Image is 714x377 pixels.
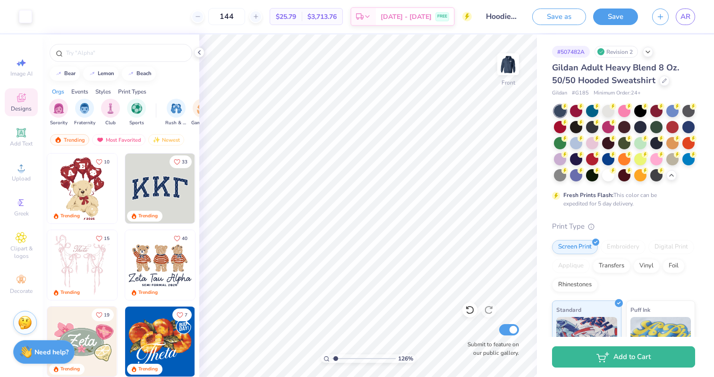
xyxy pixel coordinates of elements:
[153,137,160,143] img: Newest.gif
[663,259,685,273] div: Foil
[54,137,62,143] img: trending.gif
[191,99,213,127] button: filter button
[572,89,589,97] span: # G185
[49,99,68,127] div: filter for Sorority
[595,46,638,58] div: Revision 2
[101,99,120,127] button: filter button
[171,103,182,114] img: Rush & Bid Image
[499,55,518,74] img: Front
[552,259,590,273] div: Applique
[563,191,680,208] div: This color can be expedited for 5 day delivery.
[552,278,598,292] div: Rhinestones
[127,71,135,77] img: trend_line.gif
[55,71,62,77] img: trend_line.gif
[96,137,104,143] img: most_fav.gif
[195,154,264,223] img: edfb13fc-0e43-44eb-bea2-bf7fc0dd67f9
[117,154,187,223] img: e74243e0-e378-47aa-a400-bc6bcb25063a
[14,210,29,217] span: Greek
[50,67,80,81] button: bear
[74,120,95,127] span: Fraternity
[563,191,613,199] strong: Fresh Prints Flash:
[34,348,68,357] strong: Need help?
[648,240,694,254] div: Digital Print
[138,213,158,220] div: Trending
[71,87,88,96] div: Events
[195,230,264,300] img: d12c9beb-9502-45c7-ae94-40b97fdd6040
[64,71,76,76] div: bear
[170,232,192,245] button: Like
[83,67,119,81] button: lemon
[11,105,32,112] span: Designs
[74,99,95,127] button: filter button
[122,67,156,81] button: beach
[92,308,114,321] button: Like
[10,287,33,295] span: Decorate
[10,140,33,147] span: Add Text
[165,99,187,127] div: filter for Rush & Bid
[127,99,146,127] div: filter for Sports
[10,70,33,77] span: Image AI
[552,46,590,58] div: # 507482A
[552,240,598,254] div: Screen Print
[47,307,117,377] img: 010ceb09-c6fc-40d9-b71e-e3f087f73ee6
[532,9,586,25] button: Save as
[98,71,114,76] div: lemon
[88,71,96,77] img: trend_line.gif
[208,8,245,25] input: – –
[182,160,187,164] span: 33
[117,307,187,377] img: d6d5c6c6-9b9a-4053-be8a-bdf4bacb006d
[191,120,213,127] span: Game Day
[552,89,567,97] span: Gildan
[65,48,186,58] input: Try "Alpha"
[182,236,187,241] span: 40
[191,99,213,127] div: filter for Game Day
[79,103,90,114] img: Fraternity Image
[60,366,80,373] div: Trending
[104,160,110,164] span: 10
[195,307,264,377] img: f22b6edb-555b-47a9-89ed-0dd391bfae4f
[170,155,192,168] button: Like
[479,7,525,26] input: Untitled Design
[12,175,31,182] span: Upload
[127,99,146,127] button: filter button
[92,134,145,146] div: Most Favorited
[74,99,95,127] div: filter for Fraternity
[556,317,617,364] img: Standard
[680,11,690,22] span: AR
[307,12,337,22] span: $3,713.76
[49,99,68,127] button: filter button
[104,313,110,317] span: 19
[276,12,296,22] span: $25.79
[556,305,581,315] span: Standard
[104,236,110,241] span: 15
[381,12,432,22] span: [DATE] - [DATE]
[552,346,695,368] button: Add to Cart
[437,13,447,20] span: FREE
[676,9,695,25] a: AR
[131,103,142,114] img: Sports Image
[105,120,116,127] span: Club
[552,62,679,86] span: Gildan Adult Heavy Blend 8 Oz. 50/50 Hooded Sweatshirt
[118,87,146,96] div: Print Types
[47,230,117,300] img: 83dda5b0-2158-48ca-832c-f6b4ef4c4536
[47,154,117,223] img: 587403a7-0594-4a7f-b2bd-0ca67a3ff8dd
[5,245,38,260] span: Clipart & logos
[117,230,187,300] img: d12a98c7-f0f7-4345-bf3a-b9f1b718b86e
[593,259,630,273] div: Transfers
[105,103,116,114] img: Club Image
[92,232,114,245] button: Like
[398,354,413,363] span: 126 %
[125,230,195,300] img: a3be6b59-b000-4a72-aad0-0c575b892a6b
[593,9,638,25] button: Save
[138,289,158,296] div: Trending
[172,308,192,321] button: Like
[197,103,208,114] img: Game Day Image
[125,307,195,377] img: 8659caeb-cee5-4a4c-bd29-52ea2f761d42
[138,366,158,373] div: Trending
[101,99,120,127] div: filter for Club
[165,99,187,127] button: filter button
[633,259,660,273] div: Vinyl
[50,134,89,146] div: Trending
[125,154,195,223] img: 3b9aba4f-e317-4aa7-a679-c95a879539bd
[60,289,80,296] div: Trending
